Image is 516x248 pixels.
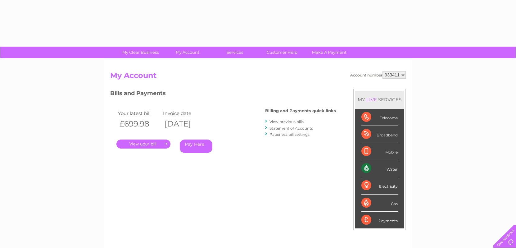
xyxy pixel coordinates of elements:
div: Mobile [361,143,398,160]
a: View previous bills [269,119,304,124]
div: Payments [361,212,398,228]
a: Pay Here [180,140,212,153]
div: Account number [350,71,406,79]
a: . [116,140,170,149]
td: Your latest bill [116,109,161,117]
h3: Bills and Payments [110,89,336,100]
a: Make A Payment [304,47,355,58]
a: Services [209,47,260,58]
div: LIVE [365,97,378,103]
div: Gas [361,195,398,212]
a: Statement of Accounts [269,126,313,131]
th: [DATE] [161,117,206,130]
div: Water [361,160,398,177]
div: Telecoms [361,109,398,126]
a: Paperless bill settings [269,132,310,137]
h4: Billing and Payments quick links [265,108,336,113]
a: Customer Help [256,47,308,58]
td: Invoice date [161,109,206,117]
div: Broadband [361,126,398,143]
th: £699.98 [116,117,161,130]
a: My Account [162,47,213,58]
a: My Clear Business [115,47,166,58]
div: MY SERVICES [355,91,404,108]
h2: My Account [110,71,406,83]
div: Electricity [361,177,398,194]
